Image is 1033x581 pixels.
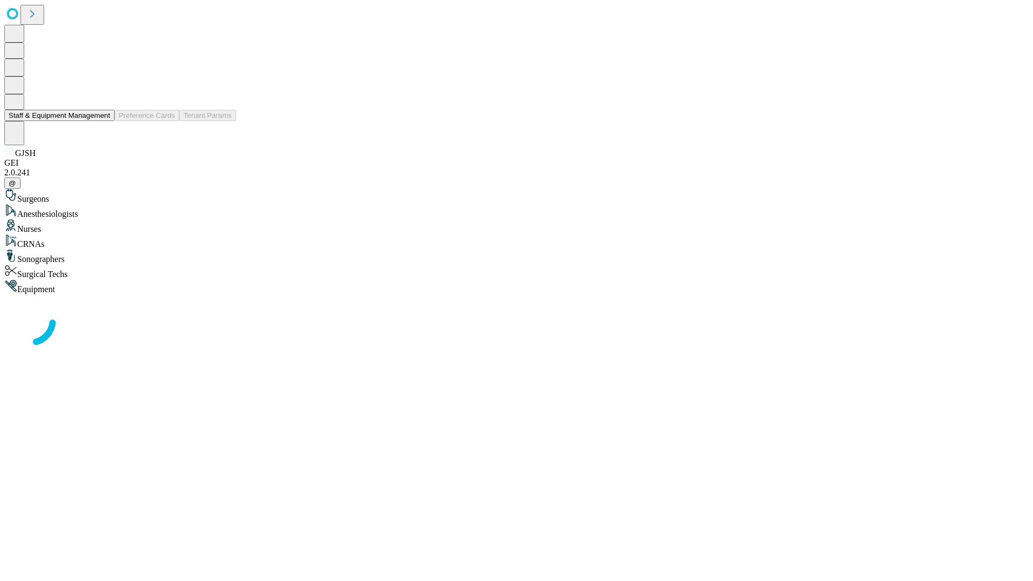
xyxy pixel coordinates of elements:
[4,168,1029,178] div: 2.0.241
[4,189,1029,204] div: Surgeons
[4,219,1029,234] div: Nurses
[4,264,1029,279] div: Surgical Techs
[15,148,36,158] span: GJSH
[9,179,16,187] span: @
[115,110,179,121] button: Preference Cards
[4,158,1029,168] div: GEI
[4,178,20,189] button: @
[4,234,1029,249] div: CRNAs
[4,249,1029,264] div: Sonographers
[179,110,236,121] button: Tenant Params
[4,110,115,121] button: Staff & Equipment Management
[4,279,1029,294] div: Equipment
[4,204,1029,219] div: Anesthesiologists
